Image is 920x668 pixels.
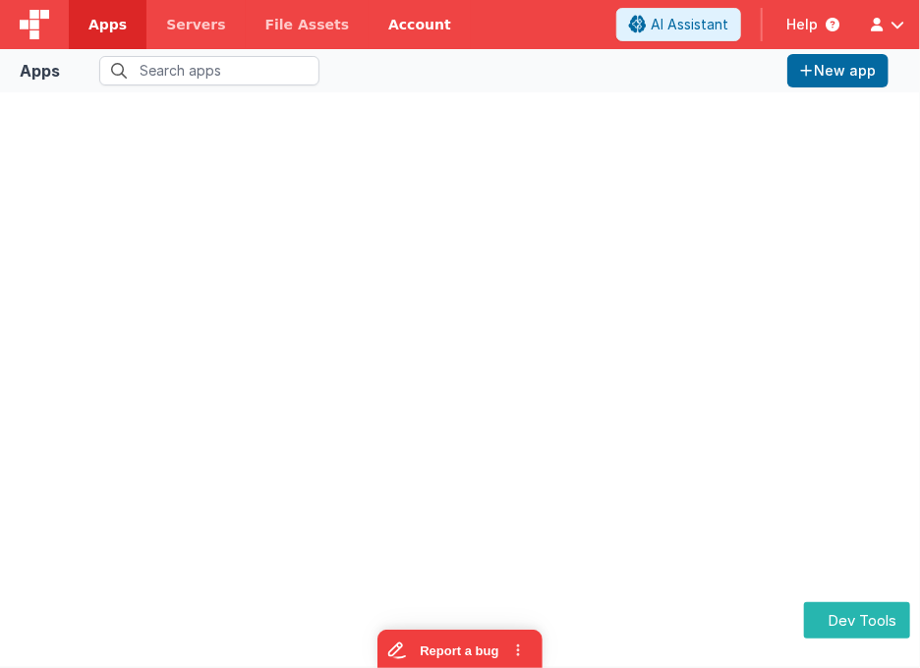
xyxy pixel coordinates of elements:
div: Apps [20,59,60,83]
button: New app [787,54,889,87]
span: Help [786,15,818,34]
span: AI Assistant [651,15,728,34]
span: File Assets [265,15,350,34]
span: Apps [88,15,127,34]
button: AI Assistant [616,8,741,41]
button: Dev Tools [804,602,910,639]
span: Servers [166,15,225,34]
input: Search apps [99,56,319,85]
